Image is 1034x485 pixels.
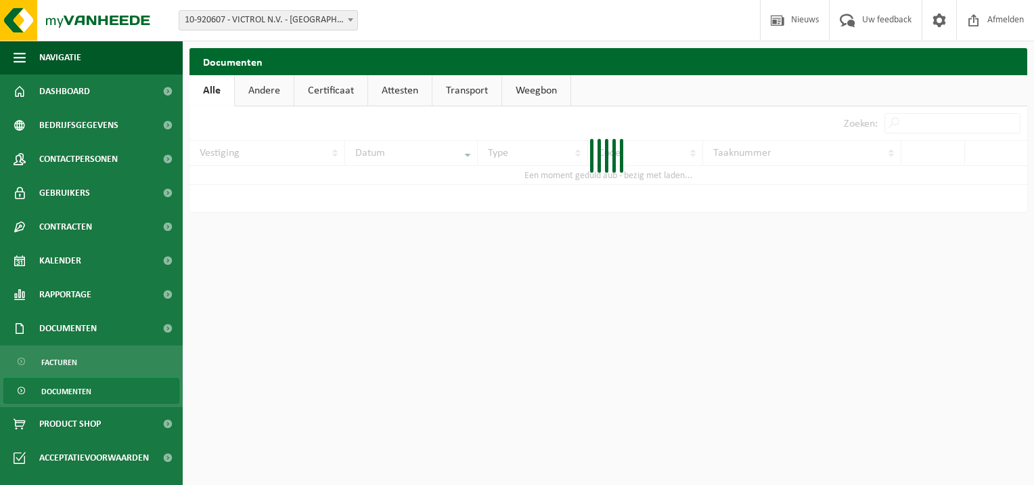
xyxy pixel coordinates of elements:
a: Attesten [368,75,432,106]
a: Certificaat [294,75,367,106]
span: Product Shop [39,407,101,441]
span: Documenten [39,312,97,345]
span: Documenten [41,379,91,404]
span: Bedrijfsgegevens [39,108,118,142]
h2: Documenten [189,48,1027,75]
a: Weegbon [502,75,570,106]
a: Transport [432,75,501,106]
a: Facturen [3,349,179,375]
span: Acceptatievoorwaarden [39,441,149,475]
a: Andere [235,75,294,106]
span: Rapportage [39,278,91,312]
a: Alle [189,75,234,106]
span: Kalender [39,244,81,278]
a: Documenten [3,378,179,404]
span: Contactpersonen [39,142,118,176]
span: Dashboard [39,75,90,108]
span: 10-920607 - VICTROL N.V. - ANTWERPEN [179,11,357,30]
span: 10-920607 - VICTROL N.V. - ANTWERPEN [179,10,358,30]
span: Facturen [41,350,77,375]
span: Navigatie [39,41,81,75]
span: Gebruikers [39,176,90,210]
span: Contracten [39,210,92,244]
